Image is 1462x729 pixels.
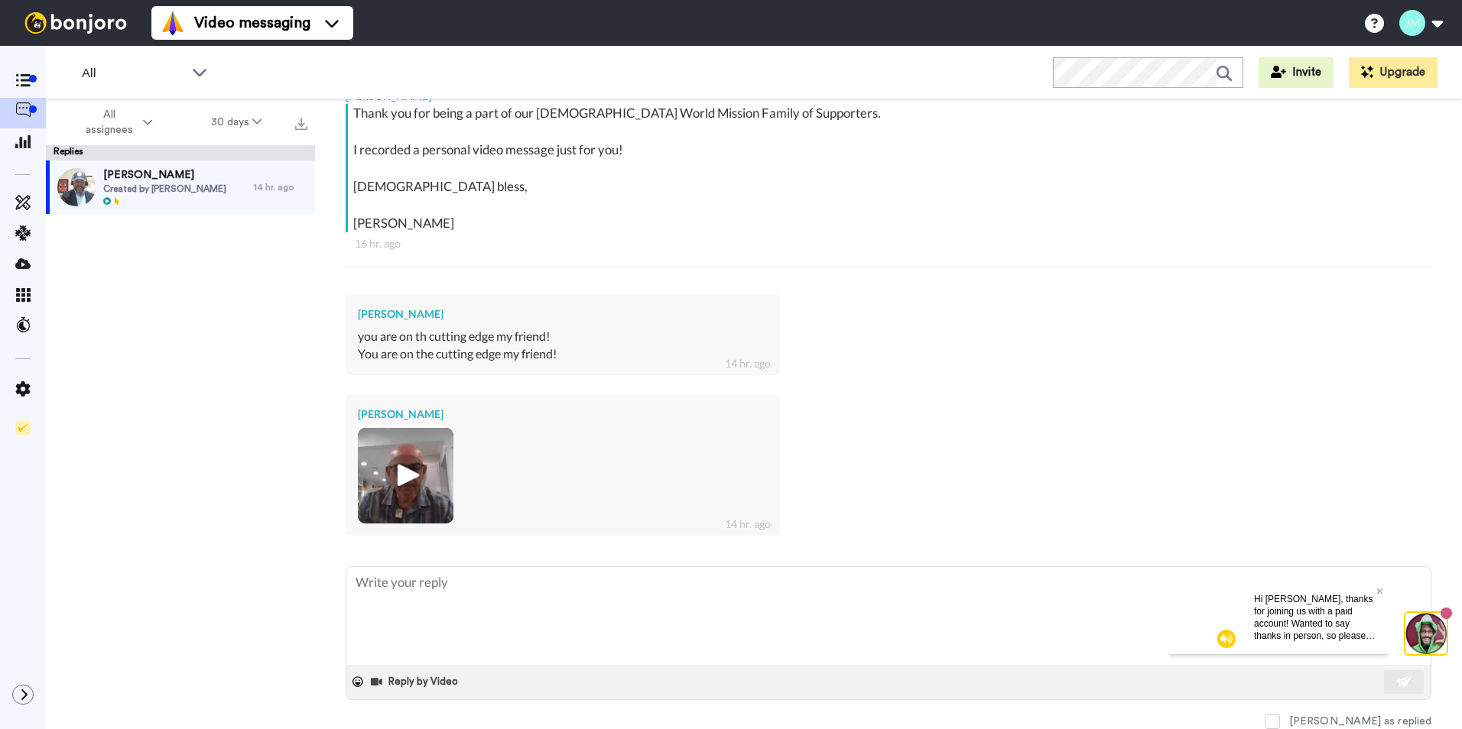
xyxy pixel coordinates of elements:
img: Checklist.svg [15,420,31,436]
button: Invite [1259,57,1334,88]
span: All assignees [78,107,140,138]
button: 30 days [182,109,291,136]
button: Export all results that match these filters now. [291,111,312,134]
div: 14 hr. ago [725,517,771,532]
button: Upgrade [1349,57,1438,88]
img: ic_play_thick.png [385,455,427,497]
button: All assignees [49,101,182,144]
a: [PERSON_NAME]Created by [PERSON_NAME]14 hr. ago [46,160,315,214]
div: You are on the cutting edge my friend! [358,345,768,363]
span: Video messaging [194,12,310,34]
div: 14 hr. ago [725,356,771,371]
img: send-white.svg [1396,676,1413,688]
div: 14 hr. ago [254,181,307,193]
div: [PERSON_NAME] [358,407,768,422]
div: you are on th cutting edge my friend! [358,328,768,345]
span: Created by [PERSON_NAME] [103,183,226,195]
img: 3183ab3e-59ed-45f6-af1c-10226f767056-1659068401.jpg [2,3,43,44]
span: All [82,64,184,83]
div: [PERSON_NAME] [358,306,768,322]
img: 8aedbe74-9d12-4a2e-8c32-dfb1ffb99fdc-thumb.jpg [358,428,453,523]
img: mute-white.svg [49,49,67,67]
img: fa6eb12c-359f-43d9-845c-5f7b8001c1bf-thumb.jpg [57,168,96,206]
span: [PERSON_NAME] [103,167,226,183]
img: bj-logo-header-white.svg [18,12,133,34]
div: 16 hr. ago [355,236,1422,251]
img: export.svg [295,118,307,130]
img: vm-color.svg [161,11,185,35]
div: Thank you for being a part of our [DEMOGRAPHIC_DATA] World Mission Family of Supporters. I record... [353,104,1428,232]
div: [PERSON_NAME] as replied [1289,714,1431,729]
button: Reply by Video [369,670,463,693]
div: Replies [46,145,315,160]
span: Hi [PERSON_NAME], thanks for joining us with a paid account! Wanted to say thanks in person, so p... [86,13,206,122]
